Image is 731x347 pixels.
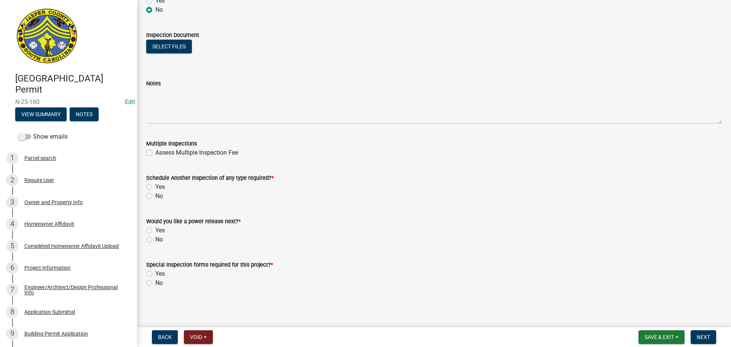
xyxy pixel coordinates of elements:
[190,334,202,340] span: Void
[24,221,74,227] div: Homeowner Affidavit
[70,112,99,118] wm-modal-confirm: Notes
[6,284,18,296] div: 7
[155,148,238,157] label: Assess Multiple Inspection Fee
[24,200,83,205] div: Owner and Property Info
[6,218,18,230] div: 4
[155,278,163,288] label: No
[6,328,18,340] div: 9
[146,219,241,224] label: Would you like a power release next?
[6,306,18,318] div: 8
[24,155,56,161] div: Parcel search
[125,98,135,106] a: Edit
[146,141,197,147] label: Multiple Inspections
[125,98,135,106] wm-modal-confirm: Edit Application Number
[158,334,172,340] span: Back
[6,196,18,208] div: 3
[155,235,163,244] label: No
[155,182,165,192] label: Yes
[6,262,18,274] div: 6
[6,240,18,252] div: 5
[146,81,161,86] label: Notes
[152,330,178,344] button: Back
[24,331,88,336] div: Building Permit Application
[15,107,67,121] button: View Summary
[70,107,99,121] button: Notes
[6,152,18,164] div: 1
[146,176,274,181] label: Schedule Another Inspection of any type required?
[697,334,710,340] span: Next
[15,98,122,106] span: N-25-160
[691,330,716,344] button: Next
[146,33,199,38] label: Inspection Document
[146,262,273,268] label: Special Inspection forms required for this project?
[155,5,163,14] label: No
[24,243,119,249] div: Completed Homeowner Affidavit Upload
[24,265,70,270] div: Project Information
[24,177,54,183] div: Require User
[15,73,131,95] h4: [GEOGRAPHIC_DATA] Permit
[638,330,685,344] button: Save & Exit
[15,8,79,65] img: Jasper County, South Carolina
[24,309,75,315] div: Application Submittal
[146,40,192,53] button: Select files
[15,112,67,118] wm-modal-confirm: Summary
[18,132,68,141] label: Show emails
[24,285,125,295] div: Engineer/Architect/Design Professional Info
[155,192,163,201] label: No
[6,174,18,186] div: 2
[184,330,213,344] button: Void
[155,269,165,278] label: Yes
[155,226,165,235] label: Yes
[645,334,674,340] span: Save & Exit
